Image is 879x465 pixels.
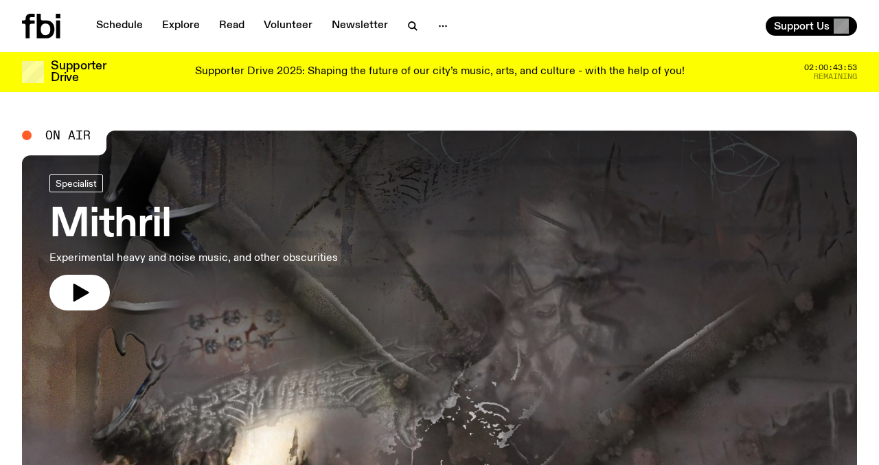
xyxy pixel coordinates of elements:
[804,64,857,71] span: 02:00:43:53
[323,16,396,36] a: Newsletter
[49,174,103,192] a: Specialist
[51,60,106,84] h3: Supporter Drive
[154,16,208,36] a: Explore
[88,16,151,36] a: Schedule
[774,20,830,32] span: Support Us
[814,73,857,80] span: Remaining
[56,178,97,188] span: Specialist
[195,66,685,78] p: Supporter Drive 2025: Shaping the future of our city’s music, arts, and culture - with the help o...
[255,16,321,36] a: Volunteer
[45,129,91,141] span: On Air
[49,174,338,310] a: MithrilExperimental heavy and noise music, and other obscurities
[49,206,338,245] h3: Mithril
[49,250,338,266] p: Experimental heavy and noise music, and other obscurities
[211,16,253,36] a: Read
[766,16,857,36] button: Support Us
